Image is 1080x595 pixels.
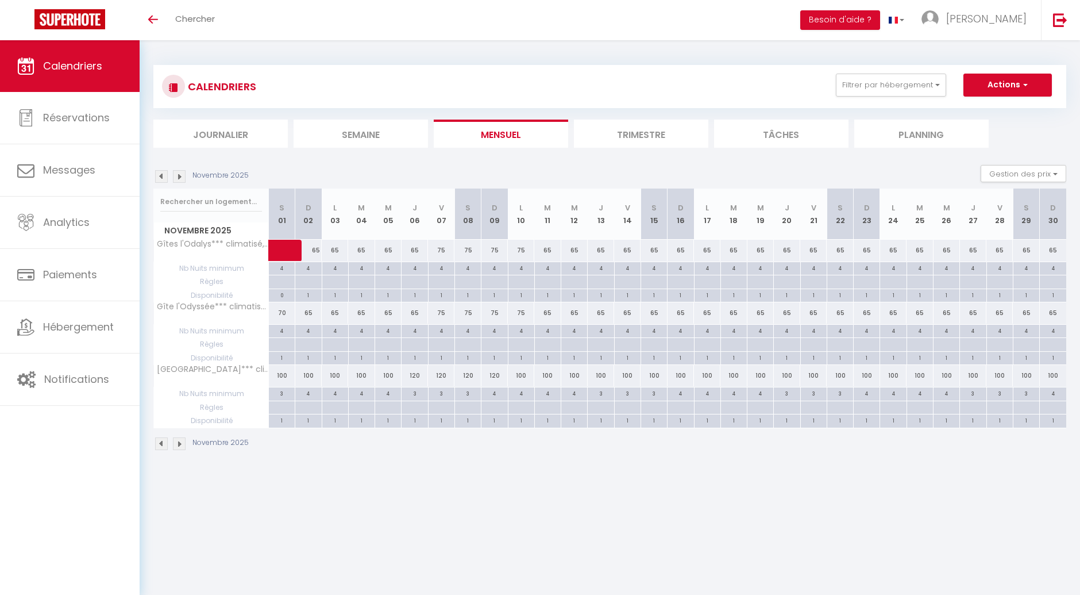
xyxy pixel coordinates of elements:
div: 65 [348,302,375,324]
span: Règles [154,338,268,351]
div: 4 [561,262,587,273]
span: Analytics [43,215,90,229]
div: 1 [429,289,454,300]
div: 100 [614,365,641,386]
div: 1 [987,289,1013,300]
th: 01 [269,189,295,240]
div: 65 [747,302,774,324]
div: 1 [641,289,667,300]
div: 75 [428,302,454,324]
div: 4 [668,325,693,336]
div: 4 [481,262,507,273]
div: 4 [960,325,986,336]
div: 4 [322,262,348,273]
div: 100 [588,365,614,386]
div: 100 [880,365,907,386]
div: 1 [960,289,986,300]
th: 19 [747,189,774,240]
th: 24 [880,189,907,240]
span: Réservations [43,110,110,125]
div: 1 [880,289,906,300]
div: 1 [1040,352,1066,363]
div: 65 [907,240,933,261]
div: 4 [774,262,800,273]
div: 65 [641,240,667,261]
button: Gestion des prix [981,165,1066,182]
div: 4 [987,325,1013,336]
div: 65 [827,240,853,261]
div: 65 [588,240,614,261]
div: 4 [535,325,561,336]
div: 4 [269,325,295,336]
div: 100 [960,365,986,386]
div: 4 [588,325,614,336]
th: 20 [774,189,800,240]
img: Super Booking [34,9,105,29]
div: 100 [561,365,588,386]
div: 4 [960,262,986,273]
abbr: S [1024,202,1029,213]
div: 1 [295,289,321,300]
img: ... [921,10,939,28]
div: 1 [402,289,427,300]
div: 4 [269,262,295,273]
div: 4 [934,325,959,336]
div: 65 [348,240,375,261]
div: 4 [1013,262,1039,273]
div: 4 [747,262,773,273]
div: 100 [375,365,402,386]
div: 100 [774,365,800,386]
div: 65 [960,240,986,261]
div: 1 [481,289,507,300]
div: 65 [1040,240,1066,261]
div: 4 [801,325,827,336]
span: Nb Nuits minimum [154,325,268,337]
div: 1 [827,352,853,363]
div: 65 [827,302,853,324]
span: Paiements [43,267,97,282]
abbr: V [811,202,816,213]
div: 1 [721,352,747,363]
div: 4 [508,325,534,336]
p: Novembre 2025 [192,170,249,181]
div: 0 [269,289,295,300]
div: 1 [854,352,880,363]
th: 13 [588,189,614,240]
div: 4 [322,325,348,336]
div: 65 [800,240,827,261]
div: 4 [349,262,375,273]
div: 1 [987,352,1013,363]
div: 4 [588,262,614,273]
div: 4 [455,262,481,273]
div: 65 [402,240,428,261]
th: 11 [534,189,561,240]
th: 06 [402,189,428,240]
div: 1 [801,289,827,300]
div: 65 [960,302,986,324]
span: Notifications [44,372,109,386]
div: 1 [481,352,507,363]
abbr: J [412,202,417,213]
div: 100 [854,365,880,386]
span: Nb Nuits minimum [154,262,268,275]
div: 65 [747,240,774,261]
div: 4 [402,325,427,336]
th: 28 [986,189,1013,240]
div: 100 [348,365,375,386]
div: 4 [801,262,827,273]
div: 65 [774,240,800,261]
div: 65 [322,240,348,261]
div: 65 [800,302,827,324]
div: 1 [455,352,481,363]
div: 100 [269,365,295,386]
div: 4 [1040,262,1066,273]
div: 65 [614,240,641,261]
th: 23 [854,189,880,240]
div: 1 [455,289,481,300]
abbr: M [757,202,764,213]
div: 4 [907,325,933,336]
div: 1 [615,352,641,363]
div: 65 [720,240,747,261]
li: Planning [854,120,989,148]
div: 1 [801,352,827,363]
